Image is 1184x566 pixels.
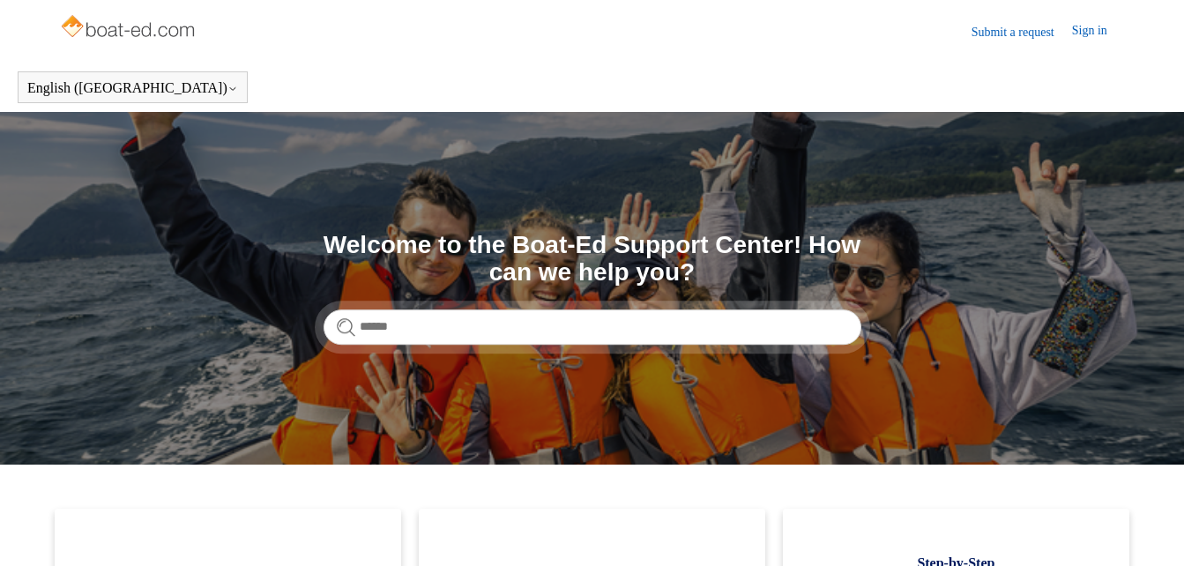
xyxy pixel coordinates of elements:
img: Boat-Ed Help Center home page [59,11,199,46]
button: English ([GEOGRAPHIC_DATA]) [27,80,238,96]
a: Sign in [1072,21,1125,42]
a: Submit a request [972,23,1072,41]
h1: Welcome to the Boat-Ed Support Center! How can we help you? [324,232,861,287]
input: Search [324,309,861,345]
div: Live chat [1125,507,1171,553]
